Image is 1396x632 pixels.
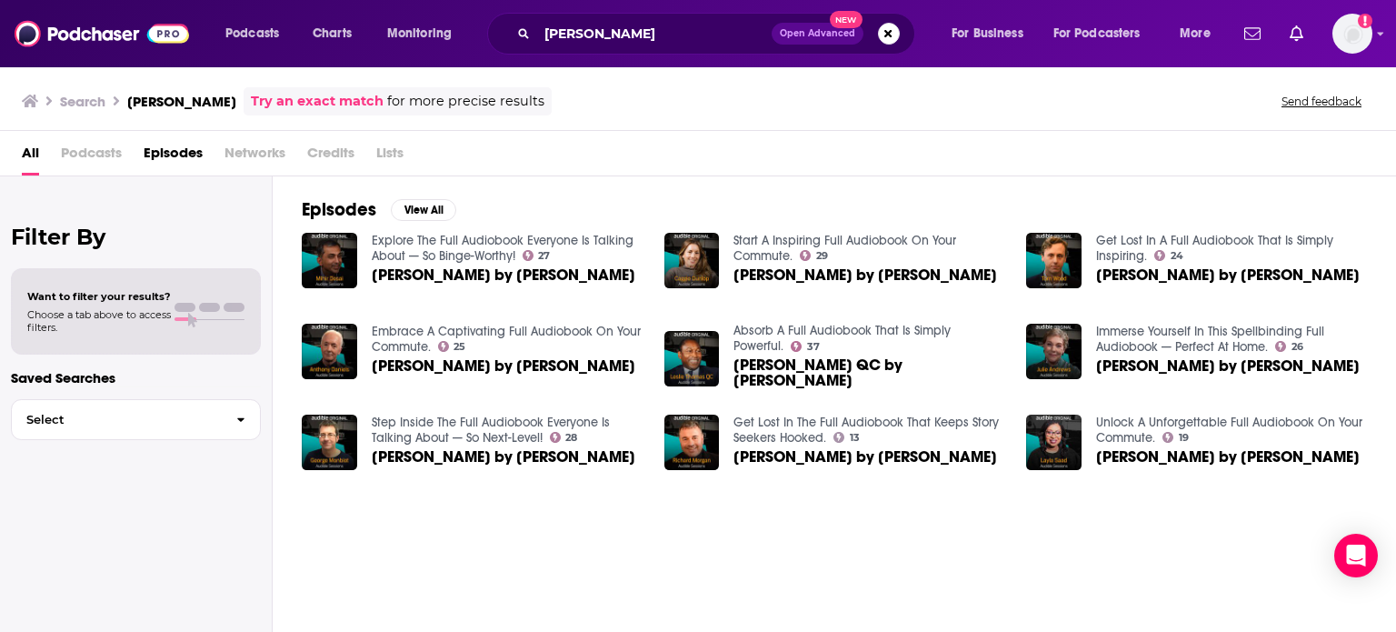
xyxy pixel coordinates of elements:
[60,93,105,110] h3: Search
[301,19,363,48] a: Charts
[302,324,357,379] img: Anthony Daniels by Holly Newson
[438,341,466,352] a: 25
[504,13,932,55] div: Search podcasts, credits, & more...
[952,21,1023,46] span: For Business
[1171,252,1183,260] span: 24
[302,233,357,288] img: Mihir Desai by Holly Newson
[372,267,635,283] a: Mihir Desai by Holly Newson
[664,233,720,288] img: Caggie Dunlop by Holly Newson
[144,138,203,176] a: Episodes
[537,19,772,48] input: Search podcasts, credits, & more...
[225,21,279,46] span: Podcasts
[27,290,171,303] span: Want to filter your results?
[664,415,720,470] img: Richard Morgan by Holly Newson
[1096,233,1333,264] a: Get Lost In A Full Audiobook That Is Simply Inspiring.
[550,432,578,443] a: 28
[1332,14,1372,54] button: Show profile menu
[1358,14,1372,28] svg: Add a profile image
[372,324,641,355] a: Embrace A Captivating Full Audiobook On Your Commute.
[733,415,999,446] a: Get Lost In The Full Audiobook That Keeps Story Seekers Hooked.
[372,358,635,374] a: Anthony Daniels by Holly Newson
[1167,19,1233,48] button: open menu
[251,91,384,112] a: Try an exact match
[1042,19,1167,48] button: open menu
[1154,250,1183,261] a: 24
[372,449,635,465] span: [PERSON_NAME] by [PERSON_NAME]
[454,343,465,351] span: 25
[387,21,452,46] span: Monitoring
[1026,415,1082,470] img: Layla Saad by Holly Newson
[830,11,863,28] span: New
[391,199,456,221] button: View All
[1026,233,1082,288] img: Tom Wood by Holly Newson
[1237,18,1268,49] a: Show notifications dropdown
[127,93,236,110] h3: [PERSON_NAME]
[733,357,1004,388] span: [PERSON_NAME] QC by [PERSON_NAME]
[1282,18,1311,49] a: Show notifications dropdown
[302,415,357,470] img: George Monbiot by Holly Newson
[1053,21,1141,46] span: For Podcasters
[1096,267,1360,283] span: [PERSON_NAME] by [PERSON_NAME]
[376,138,404,176] span: Lists
[733,267,997,283] a: Caggie Dunlop by Holly Newson
[1096,358,1360,374] span: [PERSON_NAME] by [PERSON_NAME]
[1332,14,1372,54] span: Logged in as NickG
[372,267,635,283] span: [PERSON_NAME] by [PERSON_NAME]
[833,432,860,443] a: 13
[22,138,39,176] a: All
[733,233,956,264] a: Start A Inspiring Full Audiobook On Your Commute.
[538,252,550,260] span: 27
[850,434,860,442] span: 13
[1162,432,1189,443] a: 19
[307,138,354,176] span: Credits
[800,250,828,261] a: 29
[372,233,633,264] a: Explore The Full Audiobook Everyone Is Talking About — So Binge-Worthy!
[224,138,285,176] span: Networks
[27,308,171,334] span: Choose a tab above to access filters.
[733,267,997,283] span: [PERSON_NAME] by [PERSON_NAME]
[15,16,189,51] a: Podchaser - Follow, Share and Rate Podcasts
[302,198,376,221] h2: Episodes
[791,341,820,352] a: 37
[939,19,1046,48] button: open menu
[374,19,475,48] button: open menu
[372,358,635,374] span: [PERSON_NAME] by [PERSON_NAME]
[1026,324,1082,379] img: Julie Andrews by Holly Newson
[387,91,544,112] span: for more precise results
[1096,324,1324,355] a: Immerse Yourself In This Spellbinding Full Audiobook — Perfect At Home.
[664,331,720,386] img: Leslie Thomas QC by Holly Newson
[816,252,828,260] span: 29
[372,449,635,465] a: George Monbiot by Holly Newson
[523,250,551,261] a: 27
[1096,267,1360,283] a: Tom Wood by Holly Newson
[733,323,951,354] a: Absorb A Full Audiobook That Is Simply Powerful.
[1334,534,1378,577] div: Open Intercom Messenger
[213,19,303,48] button: open menu
[733,357,1004,388] a: Leslie Thomas QC by Holly Newson
[11,399,261,440] button: Select
[1332,14,1372,54] img: User Profile
[1179,434,1189,442] span: 19
[1096,449,1360,465] span: [PERSON_NAME] by [PERSON_NAME]
[565,434,577,442] span: 28
[1096,358,1360,374] a: Julie Andrews by Holly Newson
[313,21,352,46] span: Charts
[1180,21,1211,46] span: More
[772,23,863,45] button: Open AdvancedNew
[1276,94,1367,109] button: Send feedback
[372,415,610,446] a: Step Inside The Full Audiobook Everyone Is Talking About — So Next-Level!
[61,138,122,176] span: Podcasts
[12,414,222,426] span: Select
[733,449,997,465] span: [PERSON_NAME] by [PERSON_NAME]
[1096,449,1360,465] a: Layla Saad by Holly Newson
